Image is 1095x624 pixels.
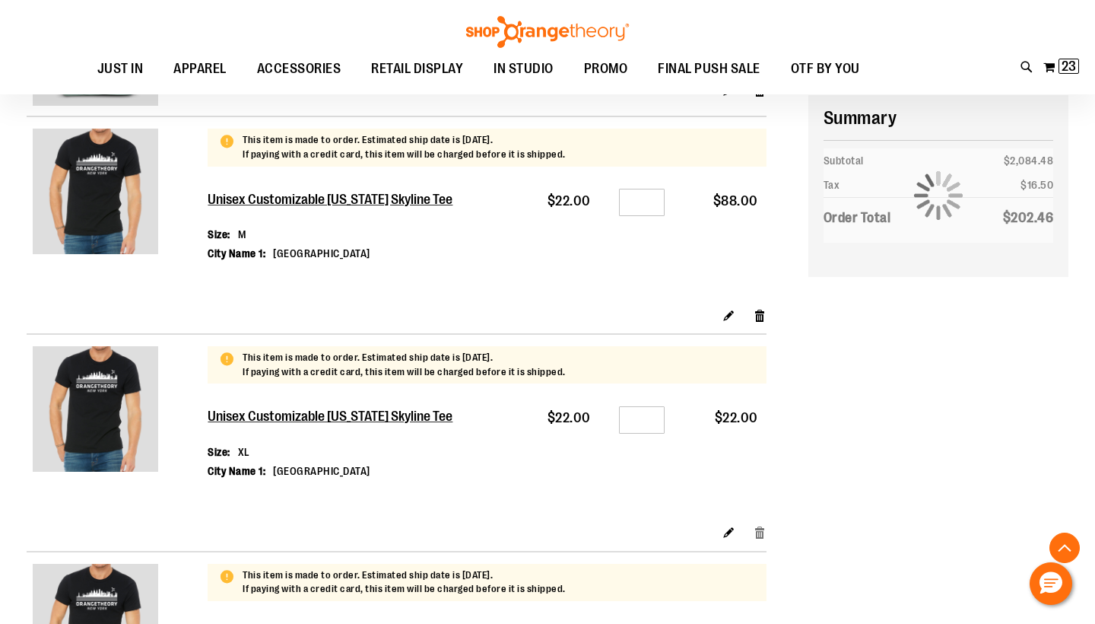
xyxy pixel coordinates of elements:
[643,52,776,87] a: FINAL PUSH SALE
[208,192,455,209] a: Unisex Customizable [US_STATE] Skyline Tee
[273,246,370,261] dd: [GEOGRAPHIC_DATA]
[1062,59,1076,74] span: 23
[494,52,554,86] span: IN STUDIO
[243,568,566,583] p: This item is made to order. Estimated ship date is [DATE].
[208,246,265,261] dt: City Name 1
[257,52,341,86] span: ACCESSORIES
[33,346,202,476] a: Unisex Customizable New York Skyline Tee
[243,365,566,380] p: If paying with a credit card, this item will be charged before it is shipped.
[356,52,478,87] a: RETAIL DISPLAY
[569,52,643,87] a: PROMO
[273,463,370,479] dd: [GEOGRAPHIC_DATA]
[824,105,1054,131] h2: Summary
[208,409,455,425] a: Unisex Customizable [US_STATE] Skyline Tee
[658,52,760,86] span: FINAL PUSH SALE
[478,52,569,87] a: IN STUDIO
[243,148,566,162] p: If paying with a credit card, this item will be charged before it is shipped.
[776,52,875,87] a: OTF BY YOU
[158,52,242,87] a: APPAREL
[208,463,265,479] dt: City Name 1
[584,52,628,86] span: PROMO
[464,16,631,48] img: Shop Orangetheory
[243,351,566,365] p: This item is made to order. Estimated ship date is [DATE].
[1049,533,1080,563] button: Back To Top
[547,410,591,425] span: $22.00
[1030,562,1072,605] button: Hello, have a question? Let’s chat.
[791,52,860,86] span: OTF BY YOU
[371,52,463,86] span: RETAIL DISPLAY
[754,524,766,540] a: Remove item
[97,52,144,86] span: JUST IN
[243,582,566,597] p: If paying with a credit card, this item will be charged before it is shipped.
[238,444,250,460] dd: XL
[33,129,158,254] img: Unisex Customizable New York Skyline Tee
[173,52,227,86] span: APPAREL
[715,410,758,425] span: $22.00
[82,52,159,87] a: JUST IN
[547,193,591,209] span: $22.00
[33,129,202,258] a: Unisex Customizable New York Skyline Tee
[208,444,230,460] dt: Size
[208,227,230,242] dt: Size
[914,171,963,220] img: Loading...
[754,307,766,323] a: Remove item
[243,133,566,148] p: This item is made to order. Estimated ship date is [DATE].
[242,52,357,87] a: ACCESSORIES
[33,346,158,472] img: Unisex Customizable New York Skyline Tee
[238,227,246,242] dd: M
[713,193,758,209] span: $88.00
